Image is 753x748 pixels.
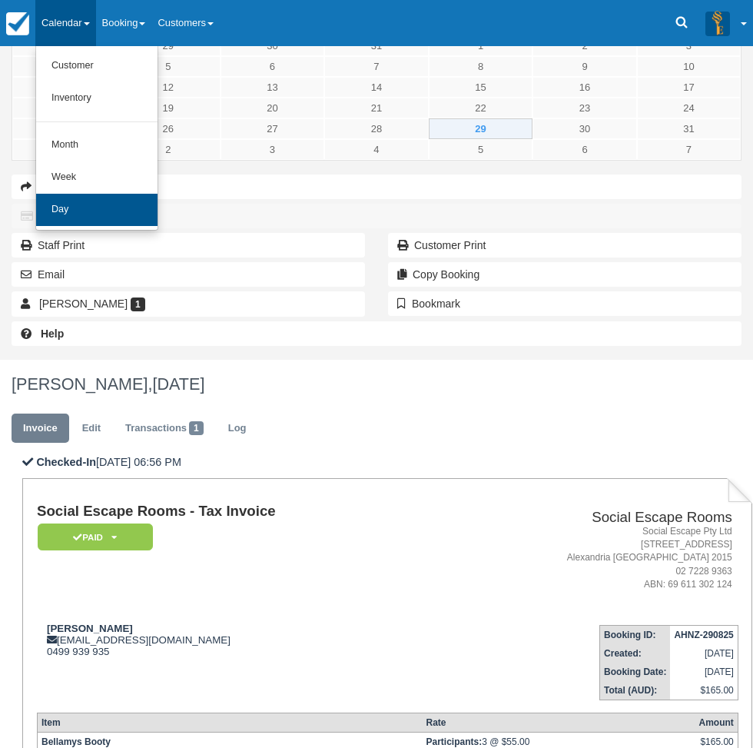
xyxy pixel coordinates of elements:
h1: [PERSON_NAME], [12,375,741,394]
a: Edit [71,414,112,444]
strong: Bellamys Booty [41,736,111,747]
a: 7 [637,139,741,160]
b: Help [41,327,64,340]
button: Bookmark [388,291,741,316]
a: Log [217,414,258,444]
a: 28 [324,118,429,139]
a: Customer [36,50,158,82]
div: [EMAIL_ADDRESS][DOMAIN_NAME] 0499 939 935 [37,623,440,657]
a: Inventory [36,82,158,115]
strong: Participants [426,736,482,747]
a: 17 [637,77,741,98]
p: [DATE] 06:56 PM [22,454,752,470]
a: Staff Print [12,233,365,258]
button: Check-out [12,175,741,199]
a: 11 [12,77,116,98]
em: Paid [38,524,153,550]
a: 12 [116,77,221,98]
a: 23 [532,98,637,118]
a: 25 [12,118,116,139]
a: 30 [532,118,637,139]
a: 5 [429,139,533,160]
a: Transactions1 [114,414,215,444]
button: Email [12,262,365,287]
ul: Calendar [35,46,158,231]
strong: [PERSON_NAME] [47,623,133,634]
a: 19 [116,98,221,118]
a: 5 [116,56,221,77]
td: $165.00 [670,681,738,700]
a: 22 [429,98,533,118]
th: Rate [422,713,695,732]
button: Copy Booking [388,262,741,287]
a: 2 [116,139,221,160]
a: 27 [221,118,325,139]
a: 4 [12,56,116,77]
th: Booking Date: [600,663,671,681]
a: 26 [116,118,221,139]
th: Booking ID: [600,625,671,644]
a: 13 [221,77,325,98]
span: [PERSON_NAME] [39,298,128,310]
th: Amount [695,713,738,732]
address: Social Escape Pty Ltd [STREET_ADDRESS] Alexandria [GEOGRAPHIC_DATA] 2015 02 7228 9363 ABN: 69 611... [446,525,732,591]
a: 16 [532,77,637,98]
a: 21 [324,98,429,118]
span: [DATE] [152,374,204,394]
a: Week [36,161,158,194]
a: 29 [429,118,533,139]
a: 4 [324,139,429,160]
a: 10 [637,56,741,77]
h2: Social Escape Rooms [446,510,732,526]
a: Day [36,194,158,226]
span: 1 [131,298,145,311]
td: [DATE] [670,644,738,663]
img: A3 [705,11,730,35]
h1: Social Escape Rooms - Tax Invoice [37,504,440,520]
a: 18 [12,98,116,118]
a: 7 [324,56,429,77]
a: 24 [637,98,741,118]
a: Month [36,129,158,161]
a: Customer Print [388,233,741,258]
a: 14 [324,77,429,98]
a: 6 [221,56,325,77]
a: 6 [532,139,637,160]
span: 1 [189,421,204,435]
a: [PERSON_NAME] 1 [12,291,365,316]
b: Checked-In [36,456,96,468]
th: Item [37,713,422,732]
a: 8 [429,56,533,77]
a: 31 [637,118,741,139]
a: Invoice [12,414,69,444]
th: Total (AUD): [600,681,671,700]
a: 3 [221,139,325,160]
img: checkfront-main-nav-mini-logo.png [6,12,29,35]
a: 15 [429,77,533,98]
strong: AHNZ-290825 [674,630,733,640]
td: [DATE] [670,663,738,681]
button: Add Payment [12,204,741,228]
a: 1 [12,139,116,160]
a: Help [12,321,741,346]
a: 20 [221,98,325,118]
th: Created: [600,644,671,663]
a: Paid [37,523,148,551]
a: 9 [532,56,637,77]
